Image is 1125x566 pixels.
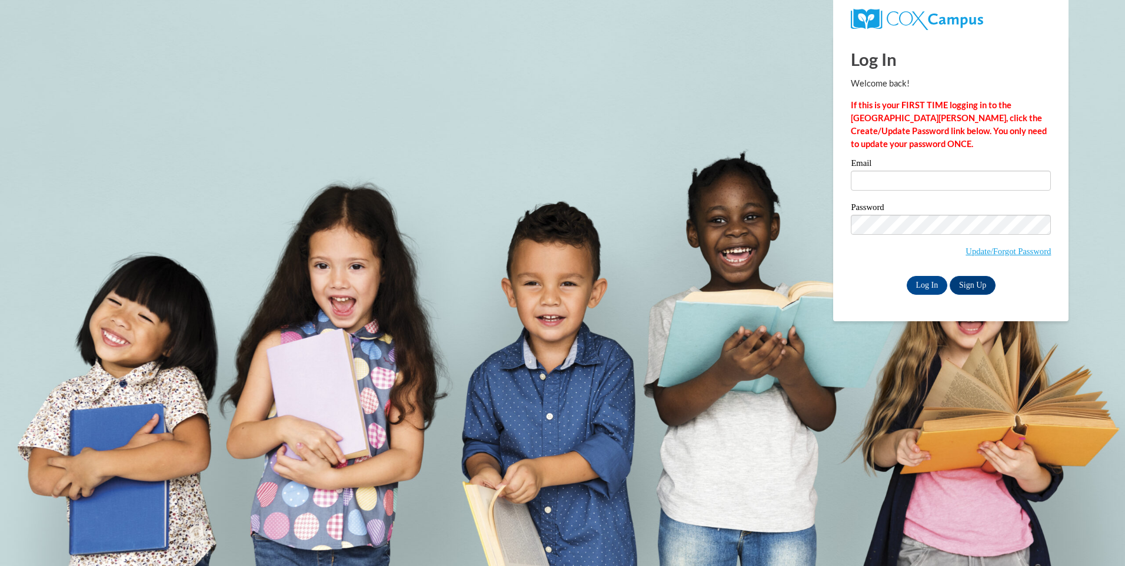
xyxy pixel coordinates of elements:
strong: If this is your FIRST TIME logging in to the [GEOGRAPHIC_DATA][PERSON_NAME], click the Create/Upd... [851,100,1047,149]
input: Log In [907,276,948,295]
a: Update/Forgot Password [966,247,1051,256]
a: Sign Up [950,276,996,295]
label: Password [851,203,1051,215]
p: Welcome back! [851,77,1051,90]
a: COX Campus [851,9,1051,30]
label: Email [851,159,1051,171]
h1: Log In [851,47,1051,71]
img: COX Campus [851,9,983,30]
